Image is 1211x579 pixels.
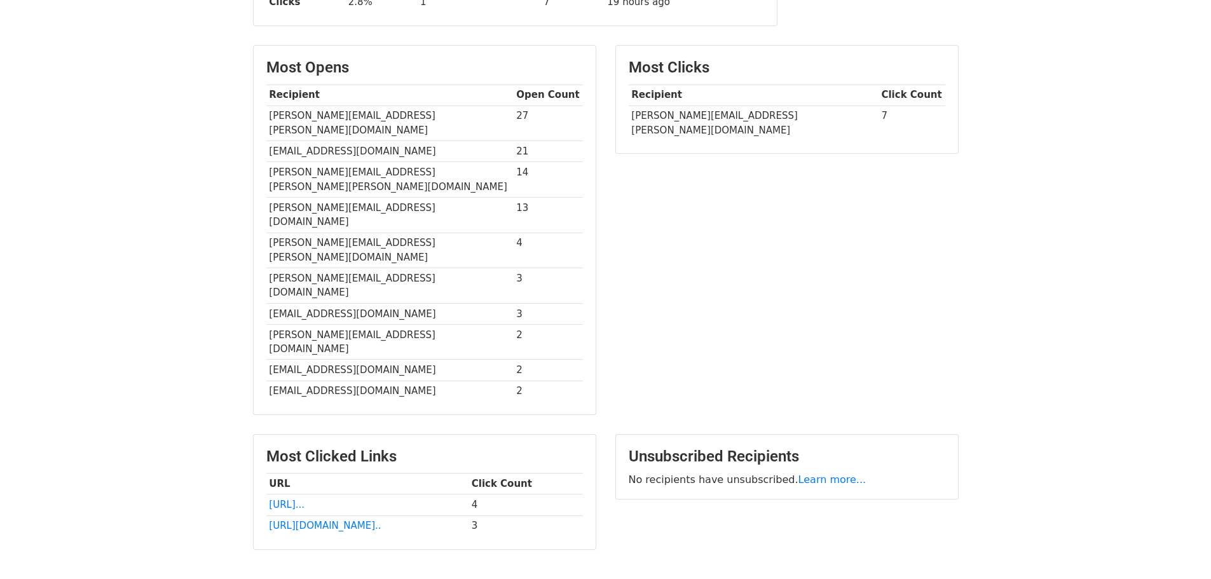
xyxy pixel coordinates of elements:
td: 21 [514,141,583,162]
td: [PERSON_NAME][EMAIL_ADDRESS][DOMAIN_NAME] [266,197,514,233]
h3: Most Clicks [629,58,945,77]
th: URL [266,473,469,494]
th: Open Count [514,85,583,106]
a: [URL]... [269,499,304,510]
td: 27 [514,106,583,141]
td: [PERSON_NAME][EMAIL_ADDRESS][PERSON_NAME][DOMAIN_NAME] [266,233,514,268]
td: 4 [469,494,583,515]
th: Click Count [879,85,945,106]
td: [EMAIL_ADDRESS][DOMAIN_NAME] [266,381,514,402]
h3: Most Clicked Links [266,447,583,466]
td: 13 [514,197,583,233]
td: 2 [514,360,583,381]
td: 2 [514,381,583,402]
a: [URL][DOMAIN_NAME].. [269,520,381,531]
td: [PERSON_NAME][EMAIL_ADDRESS][PERSON_NAME][DOMAIN_NAME] [629,106,879,140]
th: Recipient [266,85,514,106]
td: [EMAIL_ADDRESS][DOMAIN_NAME] [266,141,514,162]
td: 3 [514,303,583,324]
td: [PERSON_NAME][EMAIL_ADDRESS][PERSON_NAME][PERSON_NAME][DOMAIN_NAME] [266,162,514,198]
td: 2 [514,324,583,360]
h3: Unsubscribed Recipients [629,447,945,466]
p: No recipients have unsubscribed. [629,473,945,486]
a: Learn more... [798,473,866,486]
th: Click Count [469,473,583,494]
td: 3 [469,515,583,536]
td: [PERSON_NAME][EMAIL_ADDRESS][DOMAIN_NAME] [266,268,514,304]
td: [EMAIL_ADDRESS][DOMAIN_NAME] [266,360,514,381]
h3: Most Opens [266,58,583,77]
td: [PERSON_NAME][EMAIL_ADDRESS][DOMAIN_NAME] [266,324,514,360]
th: Recipient [629,85,879,106]
div: Widget de chat [1147,518,1211,579]
td: 3 [514,268,583,304]
iframe: Chat Widget [1147,518,1211,579]
td: [PERSON_NAME][EMAIL_ADDRESS][PERSON_NAME][DOMAIN_NAME] [266,106,514,141]
td: 7 [879,106,945,140]
td: 4 [514,233,583,268]
td: 14 [514,162,583,198]
td: [EMAIL_ADDRESS][DOMAIN_NAME] [266,303,514,324]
